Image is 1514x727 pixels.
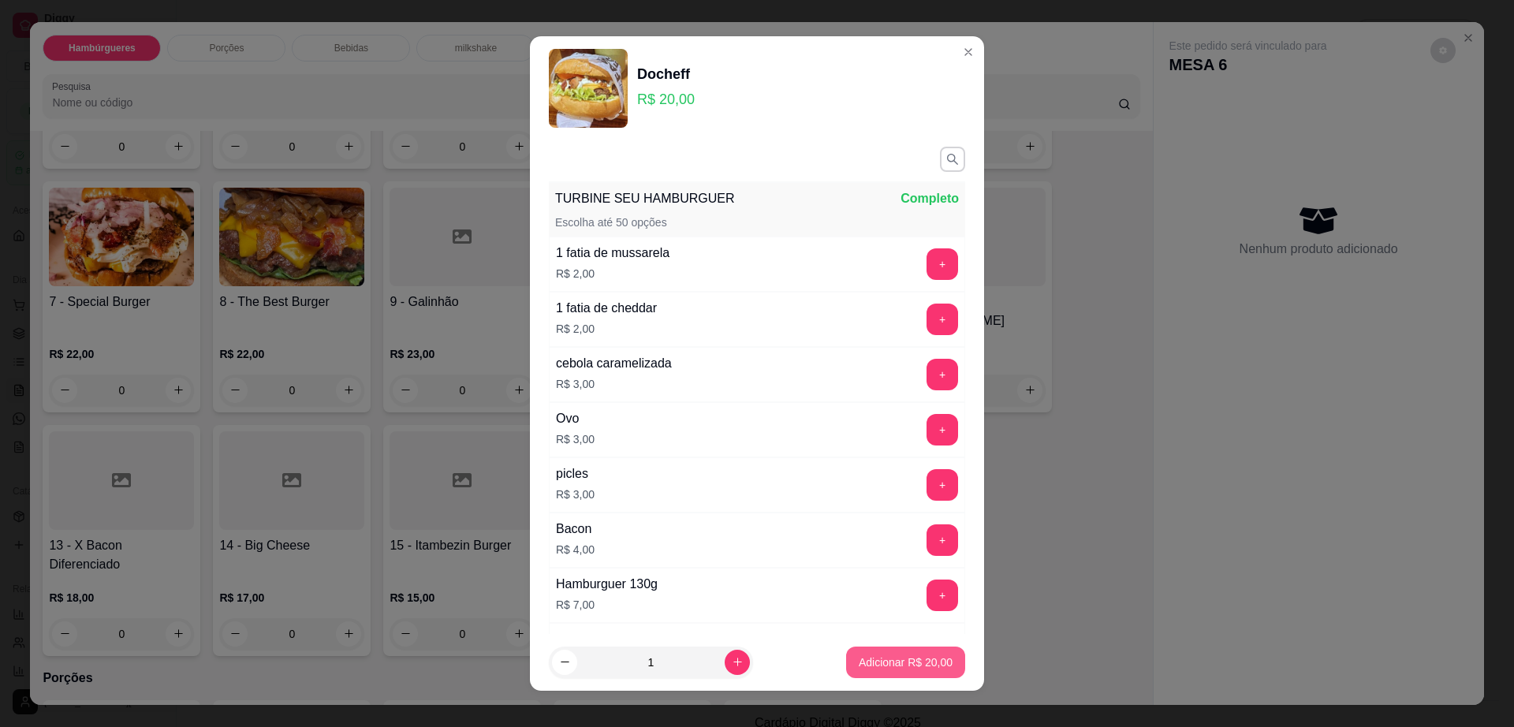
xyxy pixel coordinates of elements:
[927,248,958,280] button: add
[927,359,958,390] button: add
[846,647,965,678] button: Adicionar R$ 20,00
[556,487,595,502] p: R$ 3,00
[556,376,672,392] p: R$ 3,00
[927,414,958,446] button: add
[556,244,669,263] div: 1 fatia de mussarela
[556,431,595,447] p: R$ 3,00
[556,299,657,318] div: 1 fatia de cheddar
[556,597,658,613] p: R$ 7,00
[555,189,735,208] p: TURBINE SEU HAMBURGUER
[556,542,595,557] p: R$ 4,00
[901,189,959,208] p: Completo
[556,464,595,483] div: picles
[552,650,577,675] button: decrease-product-quantity
[927,580,958,611] button: add
[725,650,750,675] button: increase-product-quantity
[556,266,669,281] p: R$ 2,00
[556,321,657,337] p: R$ 2,00
[549,49,628,128] img: product-image
[556,354,672,373] div: cebola caramelizada
[859,654,953,670] p: Adicionar R$ 20,00
[927,304,958,335] button: add
[927,524,958,556] button: add
[556,575,658,594] div: Hamburguer 130g
[556,520,595,539] div: Bacon
[927,469,958,501] button: add
[556,409,595,428] div: Ovo
[956,39,981,65] button: Close
[555,214,667,230] p: Escolha até 50 opções
[556,630,655,649] div: Queijo empanado
[637,63,695,85] div: Docheff
[637,88,695,110] p: R$ 20,00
